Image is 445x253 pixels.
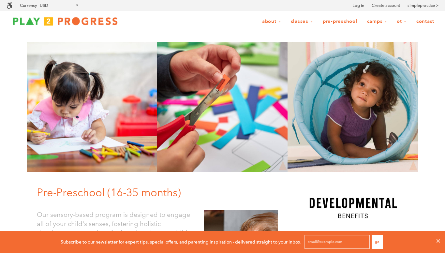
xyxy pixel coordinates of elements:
input: email@example.com [304,235,370,249]
a: simplepractice > [408,2,438,9]
label: Currency [20,3,37,8]
a: Classes [287,15,317,28]
h1: Pre-Preschool (16-35 months) [37,185,283,200]
a: Log in [352,2,364,9]
a: Contact [412,15,438,28]
a: Camps [363,15,392,28]
a: OT [393,15,411,28]
a: Pre-Preschool [319,15,362,28]
button: Go [372,235,383,249]
img: Play2Progress logo [7,15,124,28]
p: Subscribe to our newsletter for expert tips, special offers, and parenting inspiration - delivere... [61,238,302,246]
a: Create account [372,2,400,9]
a: About [258,15,285,28]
